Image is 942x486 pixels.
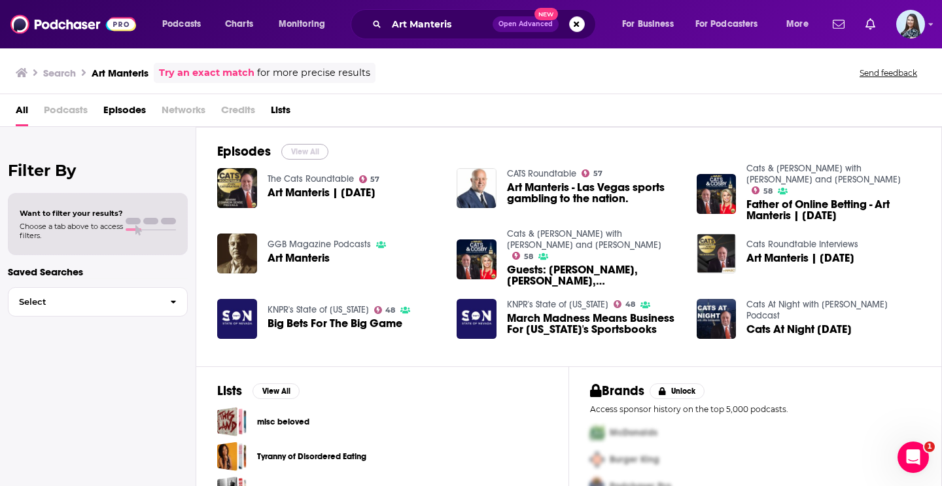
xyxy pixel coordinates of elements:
[610,454,659,465] span: Burger King
[43,67,76,79] h3: Search
[279,15,325,33] span: Monitoring
[534,8,558,20] span: New
[746,239,858,250] a: Cats Roundtable Interviews
[590,404,920,414] p: Access sponsor history on the top 5,000 podcasts.
[507,264,681,286] a: Guests: Alan Dershowitz, Miranda Devine, Mona Davis, Roger Stone, Art Manteris & Marc Siegel | 02...
[281,144,328,160] button: View All
[786,15,809,33] span: More
[257,415,309,429] a: misc beloved
[614,300,635,308] a: 48
[746,199,920,221] a: Father of Online Betting - Art Manteris | 02-08-2022
[268,252,330,264] a: Art Manteris
[221,99,255,126] span: Credits
[625,302,635,307] span: 48
[385,307,395,313] span: 48
[777,14,825,35] button: open menu
[687,14,777,35] button: open menu
[257,65,370,80] span: for more precise results
[10,12,136,37] img: Podchaser - Follow, Share and Rate Podcasts
[507,299,608,310] a: KNPR's State of Nevada
[457,299,497,339] a: March Madness Means Business For Nevada's Sportsbooks
[217,383,242,399] h2: Lists
[270,14,342,35] button: open menu
[44,99,88,126] span: Podcasts
[268,318,402,329] a: Big Bets For The Big Game
[752,186,773,194] a: 58
[268,304,369,315] a: KNPR's State of Nevada
[585,446,610,473] img: Second Pro Logo
[217,299,257,339] img: Big Bets For The Big Game
[217,168,257,208] img: Art Manteris | 12-19-21
[217,234,257,273] img: Art Manteris
[162,99,205,126] span: Networks
[590,383,644,399] h2: Brands
[493,16,559,32] button: Open AdvancedNew
[697,174,737,214] img: Father of Online Betting - Art Manteris | 02-08-2022
[507,313,681,335] a: March Madness Means Business For Nevada's Sportsbooks
[896,10,925,39] span: Logged in as brookefortierpr
[828,13,850,35] a: Show notifications dropdown
[512,252,533,260] a: 58
[896,10,925,39] button: Show profile menu
[159,65,254,80] a: Try an exact match
[8,266,188,278] p: Saved Searches
[457,168,497,208] a: Art Manteris - Las Vegas sports gambling to the nation.
[507,168,576,179] a: CATS Roundtable
[746,199,920,221] span: Father of Online Betting - Art Manteris | [DATE]
[268,173,354,184] a: The Cats Roundtable
[162,15,201,33] span: Podcasts
[610,427,657,438] span: McDonalds
[16,99,28,126] a: All
[622,15,674,33] span: For Business
[92,67,148,79] h3: Art Manteris
[498,21,553,27] span: Open Advanced
[20,209,123,218] span: Want to filter your results?
[585,419,610,446] img: First Pro Logo
[271,99,290,126] a: Lists
[268,187,375,198] span: Art Manteris | [DATE]
[217,407,247,436] a: misc beloved
[697,234,737,273] img: Art Manteris | 12-19-21
[507,264,681,286] span: Guests: [PERSON_NAME], [PERSON_NAME], [PERSON_NAME], [PERSON_NAME], [PERSON_NAME] & [PERSON_NAME]...
[359,175,380,183] a: 57
[374,306,396,314] a: 48
[746,324,852,335] span: Cats At Night [DATE]
[695,15,758,33] span: For Podcasters
[217,442,247,471] a: Tyranny of Disordered Eating
[746,163,901,185] a: Cats & Cosby with John Catsimatidis and Rita Cosby
[217,143,328,160] a: EpisodesView All
[370,177,379,182] span: 57
[8,287,188,317] button: Select
[20,222,123,240] span: Choose a tab above to access filters.
[746,299,888,321] a: Cats At Night with John Catsimatidis Podcast
[898,442,929,473] iframe: Intercom live chat
[650,383,705,399] button: Unlock
[763,188,773,194] span: 58
[363,9,608,39] div: Search podcasts, credits, & more...
[582,169,602,177] a: 57
[217,383,300,399] a: ListsView All
[268,239,371,250] a: GGB Magazine Podcasts
[746,252,854,264] a: Art Manteris | 12-19-21
[153,14,218,35] button: open menu
[217,143,271,160] h2: Episodes
[457,239,497,279] img: Guests: Alan Dershowitz, Miranda Devine, Mona Davis, Roger Stone, Art Manteris & Marc Siegel | 02...
[103,99,146,126] a: Episodes
[856,67,921,78] button: Send feedback
[507,228,661,251] a: Cats & Cosby with John Catsimatidis and Rita Cosby
[268,187,375,198] a: Art Manteris | 12-19-21
[507,182,681,204] span: Art Manteris - Las Vegas sports gambling to the nation.
[8,161,188,180] h2: Filter By
[524,254,533,260] span: 58
[507,313,681,335] span: March Madness Means Business For [US_STATE]'s Sportsbooks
